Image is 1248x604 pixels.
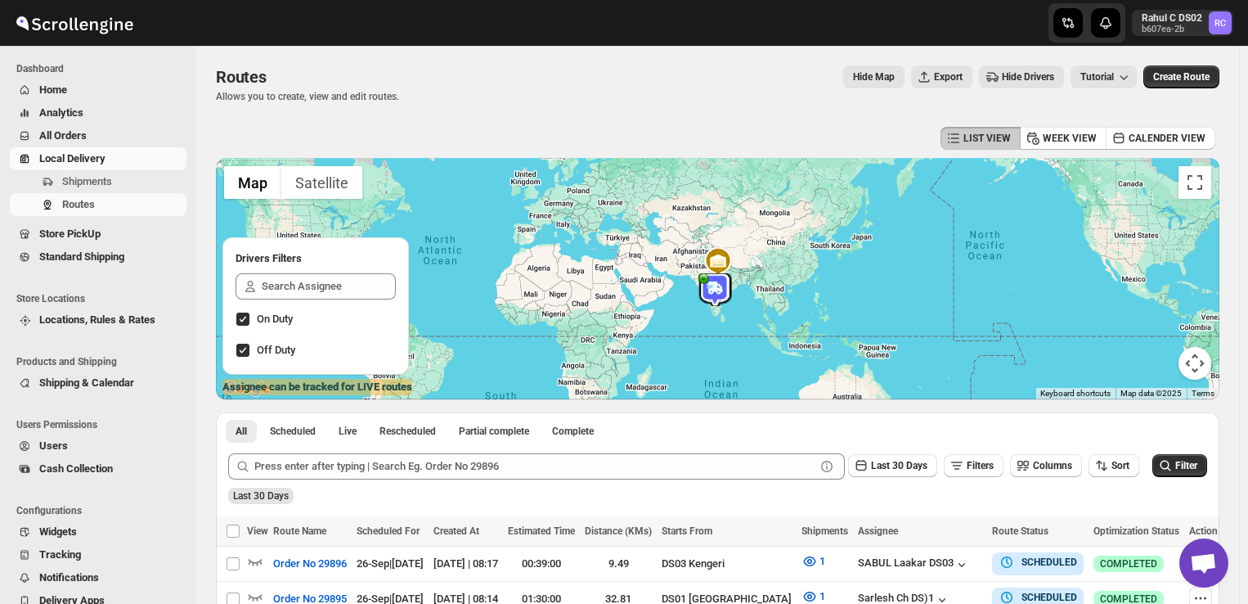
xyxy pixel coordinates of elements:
span: Products and Shipping [16,355,188,368]
span: Dashboard [16,62,188,75]
span: Export [934,70,963,83]
button: 1 [792,548,835,575]
button: Tracking [10,543,186,566]
img: Google [220,378,274,399]
span: Create Route [1153,70,1210,83]
span: Filters [967,460,994,471]
button: Home [10,79,186,101]
span: Hide Drivers [1002,70,1054,83]
span: Complete [552,425,594,438]
span: Store Locations [16,292,188,305]
button: Shipments [10,170,186,193]
button: Sort [1089,454,1139,477]
span: Order No 29896 [273,556,347,572]
span: CALENDER VIEW [1129,132,1205,145]
button: Cash Collection [10,458,186,480]
text: RC [1214,18,1226,29]
div: [DATE] | 08:17 [433,556,498,572]
button: CALENDER VIEW [1106,127,1215,150]
p: b607ea-2b [1142,25,1202,34]
span: All [236,425,247,438]
button: Last 30 Days [848,454,937,477]
span: LIST VIEW [963,132,1011,145]
span: Off Duty [257,344,295,356]
span: Map data ©2025 [1120,389,1182,398]
span: Tracking [39,548,81,561]
span: 1 [819,555,825,567]
span: Routes [62,198,95,210]
span: Scheduled [270,425,316,438]
div: 00:39:00 [508,556,575,572]
span: Notifications [39,571,99,584]
button: All routes [226,420,257,443]
span: On Duty [257,313,293,325]
span: Routes [216,67,267,87]
button: Analytics [10,101,186,124]
button: Widgets [10,521,186,543]
span: Last 30 Days [871,460,927,471]
button: Locations, Rules & Rates [10,309,186,331]
span: Estimated Time [508,525,575,537]
span: Rescheduled [379,425,436,438]
span: Live [339,425,357,438]
span: Cash Collection [39,462,113,475]
label: Assignee can be tracked for LIVE routes [222,379,412,395]
input: Press enter after typing | Search Eg. Order No 29896 [254,453,815,480]
span: Standard Shipping [39,250,124,263]
span: Scheduled For [357,525,420,537]
button: Hide Drivers [979,65,1064,88]
div: DS03 Kengeri [662,556,792,572]
span: Configurations [16,504,188,517]
button: Tutorial [1071,65,1137,88]
button: User menu [1132,10,1233,36]
span: Local Delivery [39,152,105,165]
span: Store PickUp [39,228,101,240]
span: Locations, Rules & Rates [39,313,155,326]
b: SCHEDULED [1021,592,1077,603]
button: Users [10,435,186,458]
button: Routes [10,193,186,216]
span: WEEK VIEW [1043,132,1097,145]
span: Filter [1175,460,1197,471]
span: Columns [1033,460,1072,471]
span: Starts From [662,525,712,537]
button: Show satellite imagery [281,166,362,199]
span: Tutorial [1080,71,1114,83]
a: Terms (opens in new tab) [1192,389,1214,398]
a: Open this area in Google Maps (opens a new window) [220,378,274,399]
button: Notifications [10,566,186,589]
span: All Orders [39,129,87,142]
button: Keyboard shortcuts [1040,388,1111,399]
span: Hide Map [853,70,895,83]
span: Created At [433,525,479,537]
button: Filters [944,454,1003,477]
span: View [247,525,268,537]
span: Distance (KMs) [585,525,652,537]
span: Assignee [858,525,898,537]
button: Order No 29896 [263,551,357,577]
button: Map action label [843,65,905,88]
span: Widgets [39,525,77,538]
b: SCHEDULED [1021,557,1077,568]
span: Optimization Status [1093,525,1179,537]
button: Map camera controls [1178,347,1211,380]
h2: Drivers Filters [236,250,396,267]
span: Sort [1111,460,1129,471]
p: Allows you to create, view and edit routes. [216,90,399,103]
div: Open chat [1179,539,1228,588]
span: Route Name [273,525,326,537]
span: Home [39,83,67,96]
button: Show street map [224,166,281,199]
span: 26-Sep | [DATE] [357,557,424,570]
span: Rahul C DS02 [1209,11,1232,34]
span: Partial complete [459,425,529,438]
span: COMPLETED [1100,557,1157,570]
span: Last 30 Days [233,490,289,502]
button: SCHEDULED [999,554,1077,570]
img: ScrollEngine [13,2,136,43]
span: Shipments [62,175,112,187]
span: Users [39,439,68,452]
span: Shipments [801,525,848,537]
div: SABUL Laakar DS03 [858,557,970,573]
button: LIST VIEW [940,127,1021,150]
